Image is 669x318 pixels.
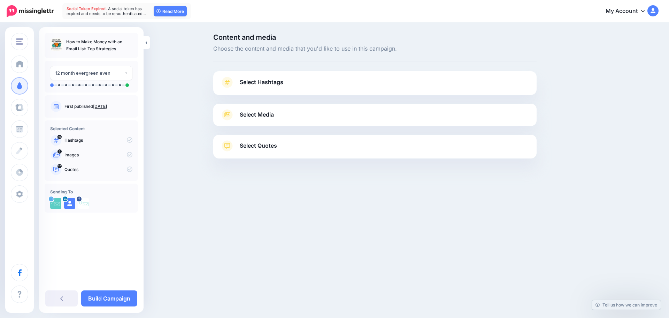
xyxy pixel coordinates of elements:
[93,104,107,109] a: [DATE]
[64,137,132,143] p: Hashtags
[7,5,54,17] img: Missinglettr
[50,189,132,194] h4: Sending To
[50,198,61,209] img: uUtgmqiB-2057.jpg
[50,38,63,51] img: cf4de134224dac84cd446bdb42bc4944_thumb.jpg
[599,3,659,20] a: My Account
[50,126,132,131] h4: Selected Content
[220,140,530,158] a: Select Quotes
[64,167,132,173] p: Quotes
[64,198,75,209] img: user_default_image.png
[64,103,132,110] p: First published
[66,38,132,52] p: How to Make Money with an Email List: Top Strategies
[50,66,132,80] button: 12 month evergreen even
[57,149,62,154] span: 1
[16,38,23,45] img: menu.png
[154,6,187,16] a: Read More
[240,141,277,150] span: Select Quotes
[213,44,537,53] span: Choose the content and media that you'd like to use in this campaign.
[240,110,274,119] span: Select Media
[55,69,124,77] div: 12 month evergreen even
[213,34,537,41] span: Content and media
[78,198,89,209] img: 15284121_674048486109516_5081588740640283593_n-bsa39815.png
[240,77,283,87] span: Select Hashtags
[220,77,530,95] a: Select Hashtags
[67,6,107,11] span: Social Token Expired.
[57,135,62,139] span: 10
[592,300,661,310] a: Tell us how we can improve
[57,164,62,168] span: 17
[64,152,132,158] p: Images
[67,6,146,16] span: A social token has expired and needs to be re-authenticated…
[220,109,530,120] a: Select Media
